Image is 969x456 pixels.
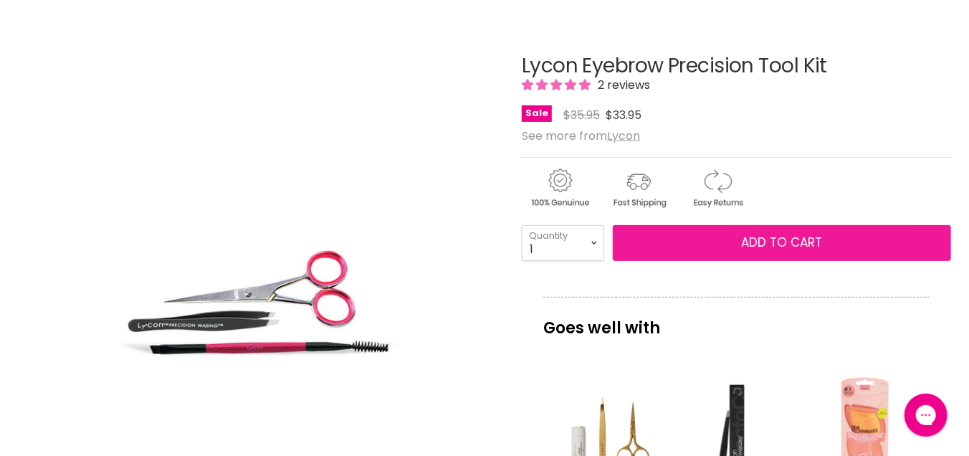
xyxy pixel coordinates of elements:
select: Quantity [522,225,604,261]
a: Lycon [607,128,640,144]
img: returns.gif [679,166,755,210]
span: 2 reviews [593,77,650,93]
span: Sale [522,105,552,122]
span: 5.00 stars [522,77,593,93]
button: Add to cart [613,225,951,261]
span: See more from [522,128,640,144]
iframe: Gorgias live chat messenger [897,389,955,442]
span: $35.95 [563,107,600,123]
img: shipping.gif [601,166,677,210]
span: Add to cart [742,234,823,251]
img: genuine.gif [522,166,598,210]
span: $33.95 [606,107,641,123]
p: Goes well with [543,297,930,344]
h1: Lycon Eyebrow Precision Tool Kit [522,55,951,77]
